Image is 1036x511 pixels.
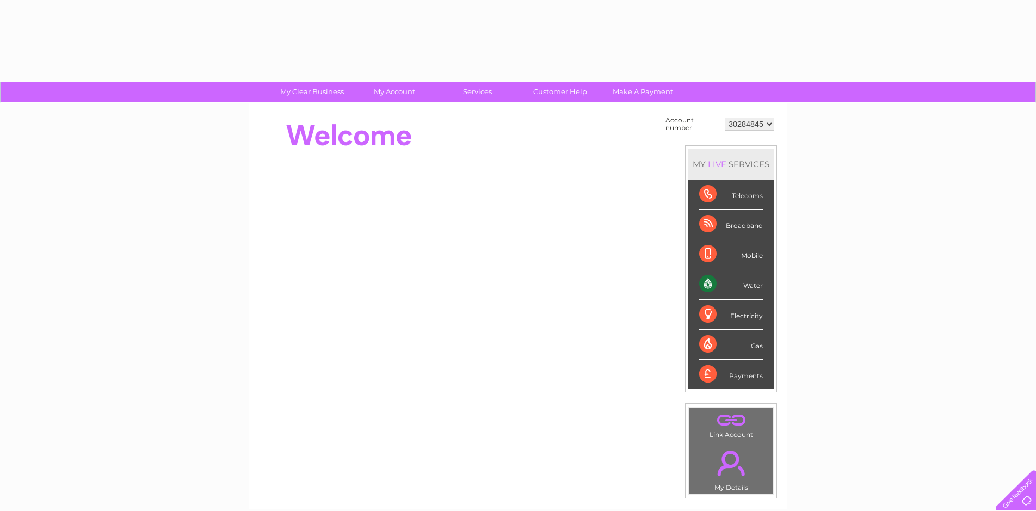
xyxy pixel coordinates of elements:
[663,114,722,134] td: Account number
[515,82,605,102] a: Customer Help
[688,149,774,180] div: MY SERVICES
[699,239,763,269] div: Mobile
[699,269,763,299] div: Water
[689,407,773,441] td: Link Account
[699,330,763,360] div: Gas
[350,82,440,102] a: My Account
[267,82,357,102] a: My Clear Business
[598,82,688,102] a: Make A Payment
[692,410,770,429] a: .
[699,300,763,330] div: Electricity
[692,444,770,482] a: .
[699,180,763,210] div: Telecoms
[706,159,729,169] div: LIVE
[699,210,763,239] div: Broadband
[689,441,773,495] td: My Details
[699,360,763,389] div: Payments
[433,82,522,102] a: Services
